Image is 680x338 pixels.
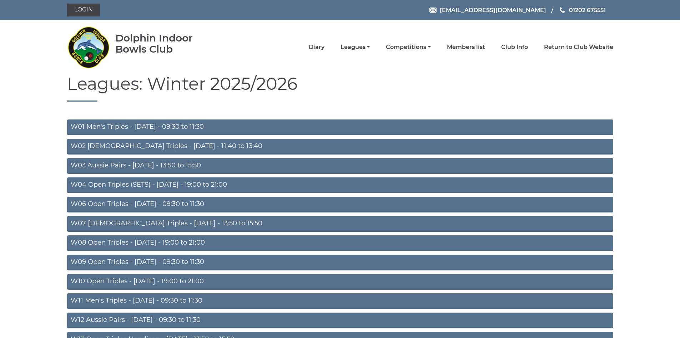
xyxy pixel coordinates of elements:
[447,43,485,51] a: Members list
[67,139,613,155] a: W02 [DEMOGRAPHIC_DATA] Triples - [DATE] - 11:40 to 13:40
[67,313,613,328] a: W12 Aussie Pairs - [DATE] - 09:30 to 11:30
[386,43,430,51] a: Competitions
[67,119,613,135] a: W01 Men's Triples - [DATE] - 09:30 to 11:30
[67,255,613,270] a: W09 Open Triples - [DATE] - 09:30 to 11:30
[67,22,110,72] img: Dolphin Indoor Bowls Club
[544,43,613,51] a: Return to Club Website
[560,7,565,13] img: Phone us
[67,74,613,102] h1: Leagues: Winter 2025/2026
[569,6,606,13] span: 01202 675551
[309,43,324,51] a: Diary
[67,158,613,174] a: W03 Aussie Pairs - [DATE] - 13:50 to 15:50
[440,6,546,13] span: [EMAIL_ADDRESS][DOMAIN_NAME]
[341,43,370,51] a: Leagues
[429,6,546,15] a: Email [EMAIL_ADDRESS][DOMAIN_NAME]
[501,43,528,51] a: Club Info
[429,8,437,13] img: Email
[67,293,613,309] a: W11 Men's Triples - [DATE] - 09:30 to 11:30
[67,235,613,251] a: W08 Open Triples - [DATE] - 19:00 to 21:00
[67,274,613,290] a: W10 Open Triples - [DATE] - 19:00 to 21:00
[559,6,606,15] a: Phone us 01202 675551
[67,216,613,232] a: W07 [DEMOGRAPHIC_DATA] Triples - [DATE] - 13:50 to 15:50
[67,177,613,193] a: W04 Open Triples (SETS) - [DATE] - 19:00 to 21:00
[67,4,100,16] a: Login
[67,197,613,212] a: W06 Open Triples - [DATE] - 09:30 to 11:30
[115,33,216,55] div: Dolphin Indoor Bowls Club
